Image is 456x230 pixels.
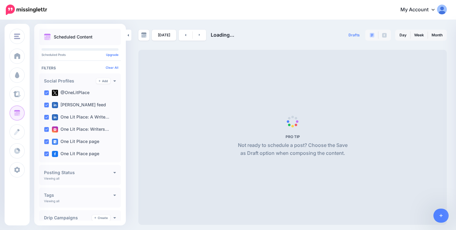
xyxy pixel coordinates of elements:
a: Clear All [106,66,119,69]
label: One Lit Place page [52,151,99,157]
a: [DATE] [152,30,176,41]
span: Drafts [348,33,360,37]
label: One Lit Place page [52,139,99,145]
h4: Tags [44,193,113,197]
h4: Filters [42,66,119,70]
img: linkedin-square.png [52,114,58,120]
label: One Lit Place: Writers… [52,126,109,133]
a: Month [428,30,446,40]
h4: Drip Campaigns [44,216,92,220]
span: Loading... [211,32,234,38]
label: One Lit Place: A Write… [52,114,109,120]
img: twitter-square.png [52,90,58,96]
img: menu.png [14,34,20,39]
p: Viewing all [44,199,59,203]
img: linkedin-square.png [52,102,58,108]
p: Scheduled Content [54,35,93,39]
img: facebook-grey-square.png [382,33,387,38]
img: google_business-square.png [52,139,58,145]
p: Not ready to schedule a post? Choose the Save as Draft option when composing the content. [235,141,350,157]
img: calendar-grey-darker.png [141,32,147,38]
a: Create [92,215,110,221]
a: Add [96,78,110,84]
a: Day [396,30,410,40]
img: calendar.png [44,34,51,40]
a: My Account [394,2,447,17]
p: Viewing all [44,177,59,180]
label: [PERSON_NAME] feed [52,102,106,108]
img: Missinglettr [6,5,47,15]
label: @OneLitPlace [52,90,89,96]
a: Drafts [345,30,363,41]
a: Week [410,30,428,40]
img: instagram-square.png [52,126,58,133]
a: Upgrade [106,53,119,57]
img: facebook-square.png [52,151,58,157]
h5: PRO TIP [235,134,350,139]
h4: Social Profiles [44,79,96,83]
h4: Posting Status [44,170,113,175]
img: paragraph-boxed.png [370,33,374,38]
p: Scheduled Posts [42,53,119,56]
